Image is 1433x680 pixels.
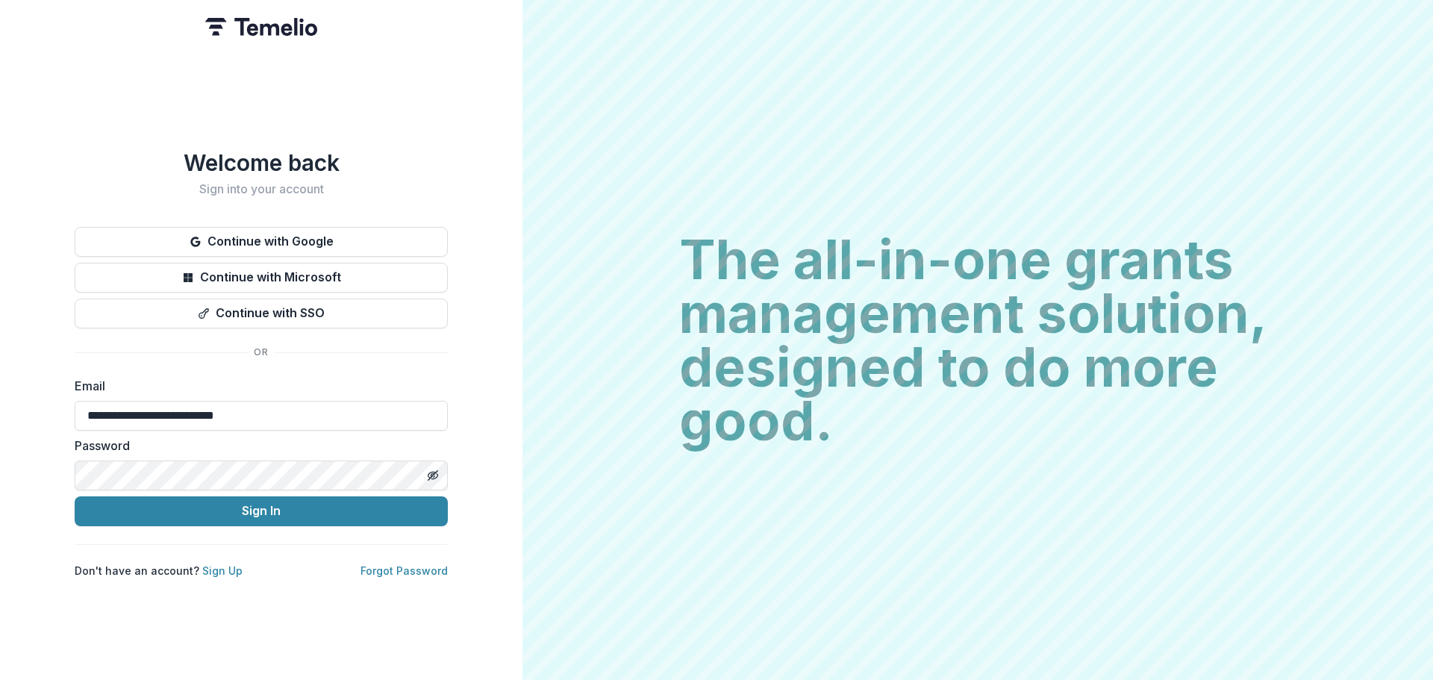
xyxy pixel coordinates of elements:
button: Toggle password visibility [421,464,445,487]
button: Continue with Google [75,227,448,257]
h2: Sign into your account [75,182,448,196]
label: Password [75,437,439,455]
label: Email [75,377,439,395]
button: Continue with SSO [75,299,448,328]
button: Continue with Microsoft [75,263,448,293]
a: Sign Up [202,564,243,577]
button: Sign In [75,496,448,526]
h1: Welcome back [75,149,448,176]
a: Forgot Password [360,564,448,577]
img: Temelio [205,18,317,36]
p: Don't have an account? [75,563,243,578]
